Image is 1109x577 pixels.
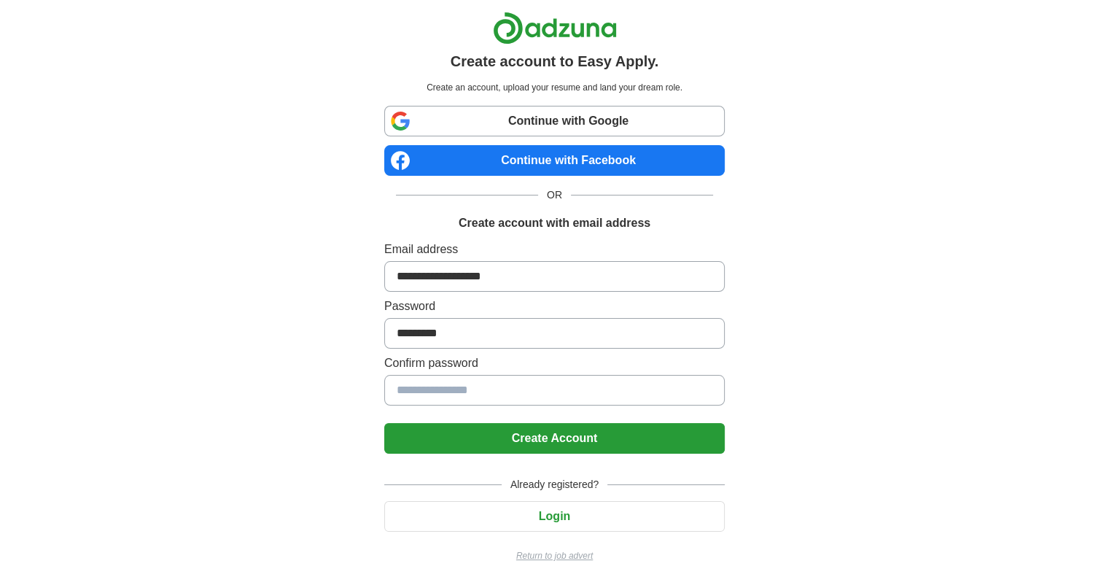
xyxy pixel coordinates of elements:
[384,549,725,562] a: Return to job advert
[502,477,607,492] span: Already registered?
[451,50,659,72] h1: Create account to Easy Apply.
[387,81,722,94] p: Create an account, upload your resume and land your dream role.
[384,510,725,522] a: Login
[384,501,725,532] button: Login
[384,298,725,315] label: Password
[493,12,617,44] img: Adzuna logo
[384,355,725,372] label: Confirm password
[538,187,571,203] span: OR
[459,214,650,232] h1: Create account with email address
[384,241,725,258] label: Email address
[384,423,725,454] button: Create Account
[384,145,725,176] a: Continue with Facebook
[384,106,725,136] a: Continue with Google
